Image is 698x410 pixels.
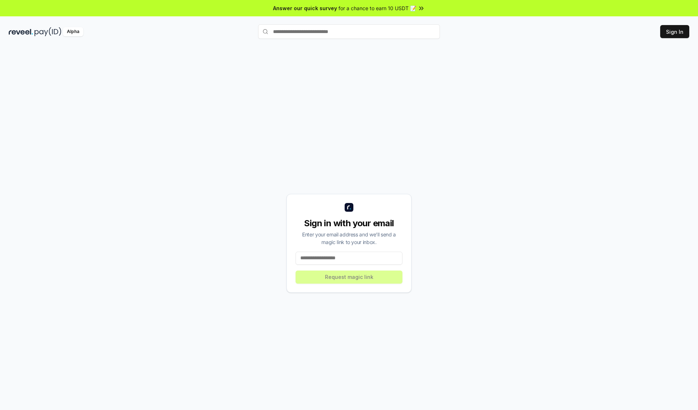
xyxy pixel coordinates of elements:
span: Answer our quick survey [273,4,337,12]
img: logo_small [345,203,353,212]
span: for a chance to earn 10 USDT 📝 [338,4,416,12]
div: Alpha [63,27,83,36]
div: Sign in with your email [296,218,402,229]
div: Enter your email address and we’ll send a magic link to your inbox. [296,231,402,246]
button: Sign In [660,25,689,38]
img: reveel_dark [9,27,33,36]
img: pay_id [35,27,61,36]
